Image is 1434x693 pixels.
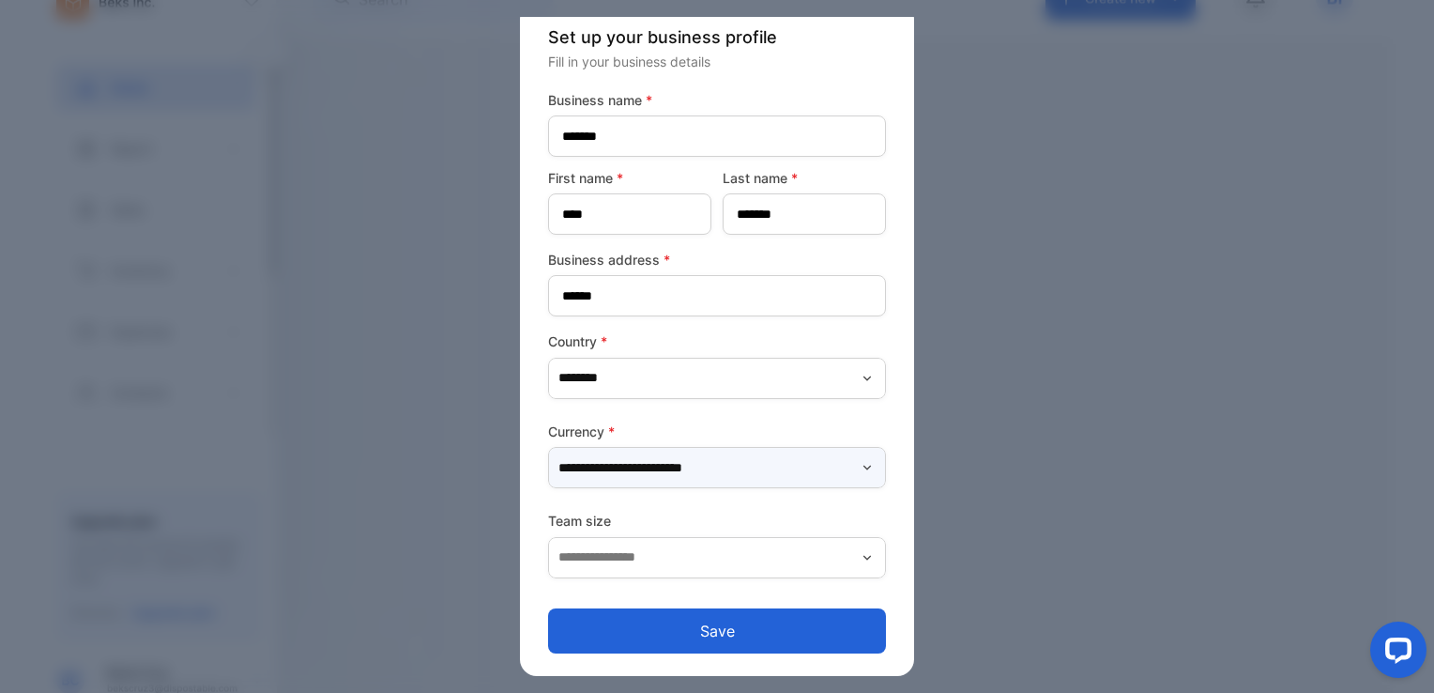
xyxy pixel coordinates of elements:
[548,90,886,110] label: Business name
[548,250,886,269] label: Business address
[548,422,886,441] label: Currency
[548,52,886,71] p: Fill in your business details
[548,331,886,351] label: Country
[1355,614,1434,693] iframe: LiveChat chat widget
[548,168,711,188] label: First name
[723,168,886,188] label: Last name
[548,511,886,531] label: Team size
[548,608,886,654] button: Save
[548,24,886,50] p: Set up your business profile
